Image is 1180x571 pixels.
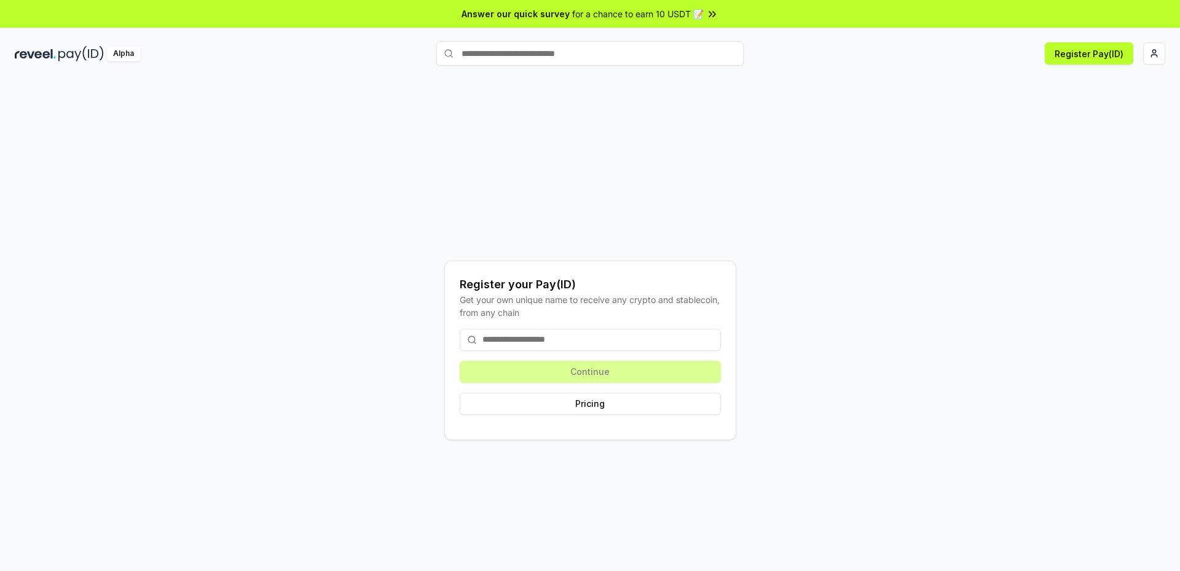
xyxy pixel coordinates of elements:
div: Register your Pay(ID) [460,276,721,293]
button: Pricing [460,393,721,415]
button: Register Pay(ID) [1045,42,1133,65]
div: Alpha [106,46,141,61]
span: Answer our quick survey [462,7,570,20]
span: for a chance to earn 10 USDT 📝 [572,7,704,20]
img: pay_id [58,46,104,61]
div: Get your own unique name to receive any crypto and stablecoin, from any chain [460,293,721,319]
img: reveel_dark [15,46,56,61]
